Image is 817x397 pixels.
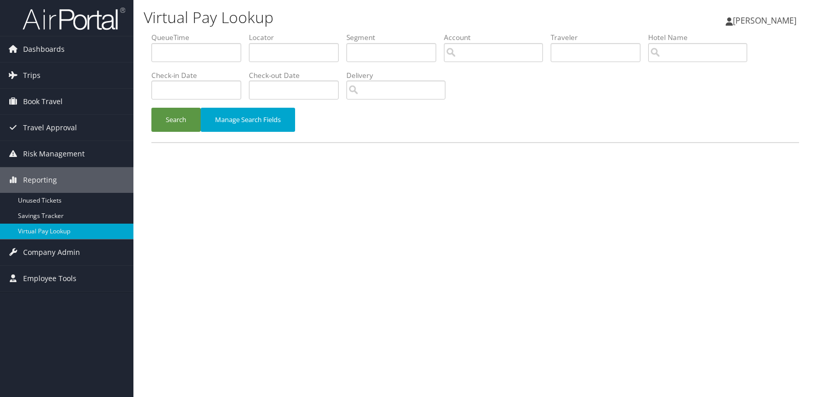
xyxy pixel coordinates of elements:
[346,70,453,81] label: Delivery
[648,32,755,43] label: Hotel Name
[733,15,796,26] span: [PERSON_NAME]
[346,32,444,43] label: Segment
[551,32,648,43] label: Traveler
[23,63,41,88] span: Trips
[23,7,125,31] img: airportal-logo.png
[249,32,346,43] label: Locator
[249,70,346,81] label: Check-out Date
[151,70,249,81] label: Check-in Date
[23,167,57,193] span: Reporting
[151,32,249,43] label: QueueTime
[444,32,551,43] label: Account
[23,240,80,265] span: Company Admin
[23,89,63,114] span: Book Travel
[23,266,76,291] span: Employee Tools
[23,36,65,62] span: Dashboards
[23,115,77,141] span: Travel Approval
[23,141,85,167] span: Risk Management
[151,108,201,132] button: Search
[726,5,807,36] a: [PERSON_NAME]
[201,108,295,132] button: Manage Search Fields
[144,7,586,28] h1: Virtual Pay Lookup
